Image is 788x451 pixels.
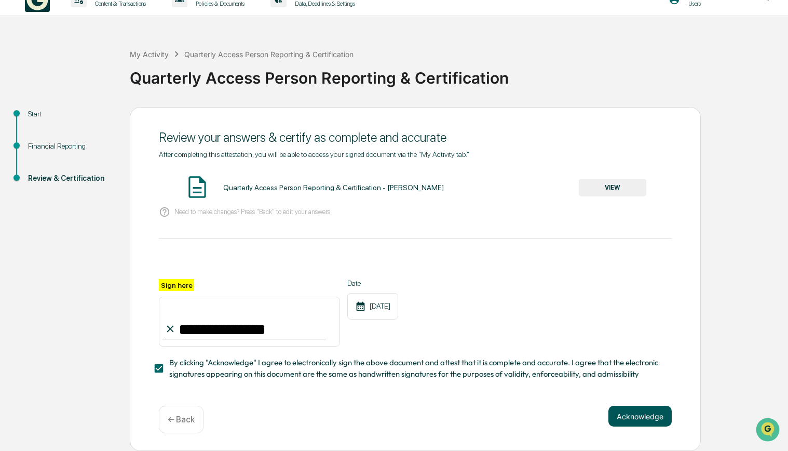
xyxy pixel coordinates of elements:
a: 🗄️Attestations [71,126,133,145]
span: Preclearance [21,130,67,141]
iframe: Open customer support [755,417,783,445]
div: 🔎 [10,151,19,160]
div: My Activity [130,50,169,59]
label: Sign here [159,279,194,291]
p: How can we help? [10,21,189,38]
button: VIEW [579,179,646,196]
span: Pylon [103,176,126,183]
div: Start [28,109,113,120]
div: [DATE] [347,293,398,320]
div: Review your answers & certify as complete and accurate [159,130,672,145]
img: 1746055101610-c473b297-6a78-478c-a979-82029cc54cd1 [10,79,29,98]
div: Quarterly Access Person Reporting & Certification [130,60,783,87]
div: Financial Reporting [28,141,113,152]
a: Powered byPylon [73,175,126,183]
button: Acknowledge [608,406,672,427]
p: ← Back [168,415,195,425]
div: Review & Certification [28,173,113,184]
span: After completing this attestation, you will be able to access your signed document via the "My Ac... [159,150,469,158]
a: 🖐️Preclearance [6,126,71,145]
div: Start new chat [35,79,170,89]
div: 🖐️ [10,131,19,140]
div: Quarterly Access Person Reporting & Certification [184,50,354,59]
label: Date [347,279,398,287]
span: By clicking "Acknowledge" I agree to electronically sign the above document and attest that it is... [169,357,663,380]
span: Attestations [86,130,129,141]
button: Start new chat [176,82,189,95]
div: Quarterly Access Person Reporting & Certification - [PERSON_NAME] [223,183,444,192]
a: 🔎Data Lookup [6,146,70,165]
img: Document Icon [184,174,210,200]
div: We're available if you need us! [35,89,131,98]
span: Data Lookup [21,150,65,161]
p: Need to make changes? Press "Back" to edit your answers [174,208,330,216]
div: 🗄️ [75,131,84,140]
